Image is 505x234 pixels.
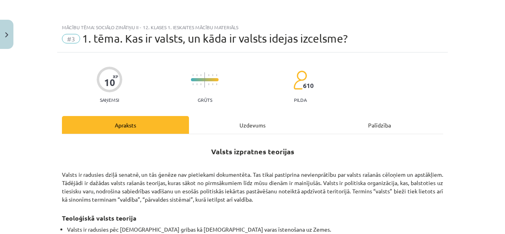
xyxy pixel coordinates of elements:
p: Grūts [198,97,212,103]
img: icon-long-line-d9ea69661e0d244f92f715978eff75569469978d946b2353a9bb055b3ed8787d.svg [204,72,205,88]
p: Saņemsi [97,97,122,103]
img: icon-short-line-57e1e144782c952c97e751825c79c345078a6d821885a25fce030b3d8c18986b.svg [208,74,209,76]
img: icon-close-lesson-0947bae3869378f0d4975bcd49f059093ad1ed9edebbc8119c70593378902aed.svg [5,32,8,37]
span: 610 [303,82,314,89]
img: icon-short-line-57e1e144782c952c97e751825c79c345078a6d821885a25fce030b3d8c18986b.svg [196,83,197,85]
p: Valsts ir radusies dziļā senatnē, un tās ģenēze nav pietiekami dokumentēta. Tas tikai pastiprina ... [62,167,443,204]
strong: Teoloģiskā valsts teorija [62,214,137,222]
span: XP [113,74,118,79]
img: icon-short-line-57e1e144782c952c97e751825c79c345078a6d821885a25fce030b3d8c18986b.svg [196,74,197,76]
strong: Valsts izpratnes teorijas [211,147,294,156]
img: icon-short-line-57e1e144782c952c97e751825c79c345078a6d821885a25fce030b3d8c18986b.svg [200,74,201,76]
img: students-c634bb4e5e11cddfef0936a35e636f08e4e9abd3cc4e673bd6f9a4125e45ecb1.svg [293,70,307,90]
div: Uzdevums [189,116,316,134]
img: icon-short-line-57e1e144782c952c97e751825c79c345078a6d821885a25fce030b3d8c18986b.svg [216,83,217,85]
img: icon-short-line-57e1e144782c952c97e751825c79c345078a6d821885a25fce030b3d8c18986b.svg [208,83,209,85]
span: 1. tēma. Kas ir valsts, un kāda ir valsts idejas izcelsme? [82,32,348,45]
div: Mācību tēma: Sociālo zinātņu ii - 12. klases 1. ieskaites mācību materiāls [62,24,443,30]
img: icon-short-line-57e1e144782c952c97e751825c79c345078a6d821885a25fce030b3d8c18986b.svg [212,74,213,76]
span: #3 [62,34,80,43]
div: 10 [104,77,115,88]
p: pilda [294,97,307,103]
div: Apraksts [62,116,189,134]
img: icon-short-line-57e1e144782c952c97e751825c79c345078a6d821885a25fce030b3d8c18986b.svg [193,83,193,85]
img: icon-short-line-57e1e144782c952c97e751825c79c345078a6d821885a25fce030b3d8c18986b.svg [200,83,201,85]
img: icon-short-line-57e1e144782c952c97e751825c79c345078a6d821885a25fce030b3d8c18986b.svg [212,83,213,85]
img: icon-short-line-57e1e144782c952c97e751825c79c345078a6d821885a25fce030b3d8c18986b.svg [193,74,193,76]
img: icon-short-line-57e1e144782c952c97e751825c79c345078a6d821885a25fce030b3d8c18986b.svg [216,74,217,76]
div: Palīdzība [316,116,443,134]
li: Valsts ir radusies pēc [DEMOGRAPHIC_DATA] gribas kā [DEMOGRAPHIC_DATA] varas īstenošana uz Zemes. [67,225,443,234]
